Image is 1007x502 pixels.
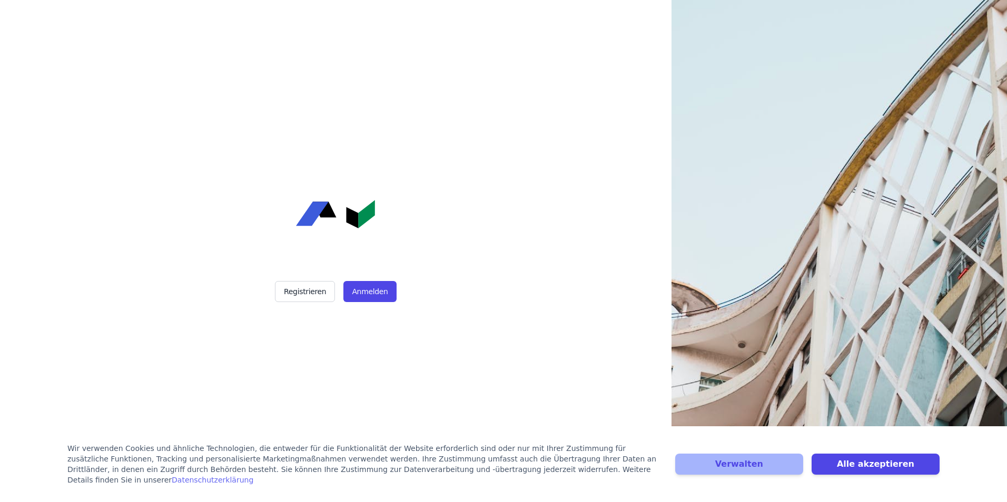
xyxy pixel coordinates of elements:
a: Datenschutzerklärung [172,476,253,484]
img: Concular [296,200,375,228]
div: Wir verwenden Cookies und ähnliche Technologien, die entweder für die Funktionalität der Website ... [67,443,663,485]
button: Alle akzeptieren [812,454,940,475]
button: Anmelden [343,281,396,302]
button: Registrieren [275,281,335,302]
button: Verwalten [675,454,803,475]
